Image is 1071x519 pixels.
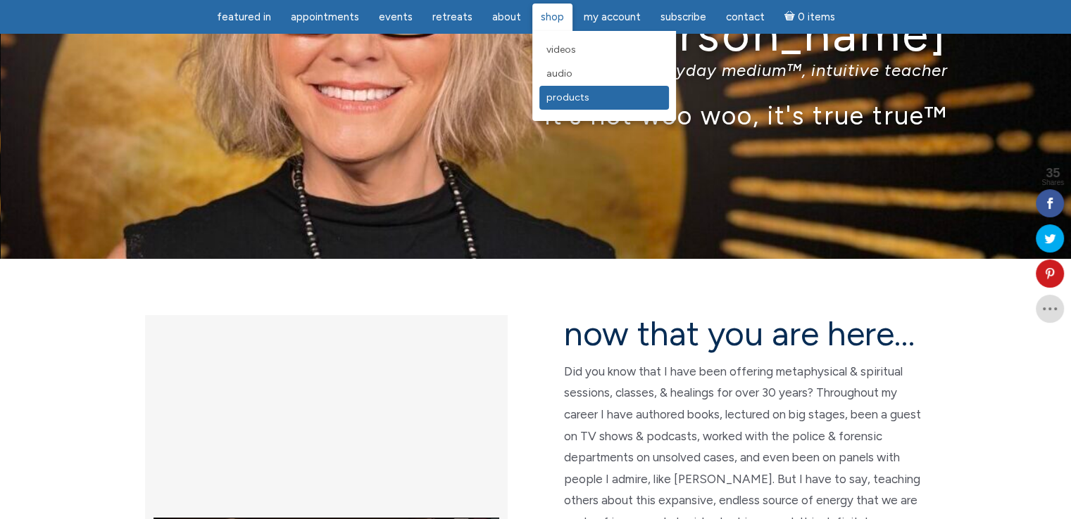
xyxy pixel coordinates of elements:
[208,4,280,31] a: featured in
[539,86,669,110] a: Products
[660,11,706,23] span: Subscribe
[541,11,564,23] span: Shop
[370,4,421,31] a: Events
[564,315,927,352] h2: now that you are here…
[546,44,576,56] span: Videos
[575,4,649,31] a: My Account
[546,68,572,79] span: Audio
[484,4,530,31] a: About
[776,2,844,31] a: Cart0 items
[492,11,521,23] span: About
[124,60,948,80] p: the everyday medium™, intuitive teacher
[379,11,413,23] span: Events
[1041,179,1064,186] span: Shares
[217,11,271,23] span: featured in
[1041,167,1064,179] span: 35
[539,38,669,62] a: Videos
[652,4,715,31] a: Subscribe
[124,100,948,130] p: it's not woo woo, it's true true™
[424,4,481,31] a: Retreats
[726,11,765,23] span: Contact
[532,4,572,31] a: Shop
[718,4,773,31] a: Contact
[546,91,589,103] span: Products
[432,11,472,23] span: Retreats
[282,4,368,31] a: Appointments
[291,11,359,23] span: Appointments
[584,11,641,23] span: My Account
[784,11,798,23] i: Cart
[797,12,834,23] span: 0 items
[124,8,948,60] h1: [PERSON_NAME]
[539,62,669,86] a: Audio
